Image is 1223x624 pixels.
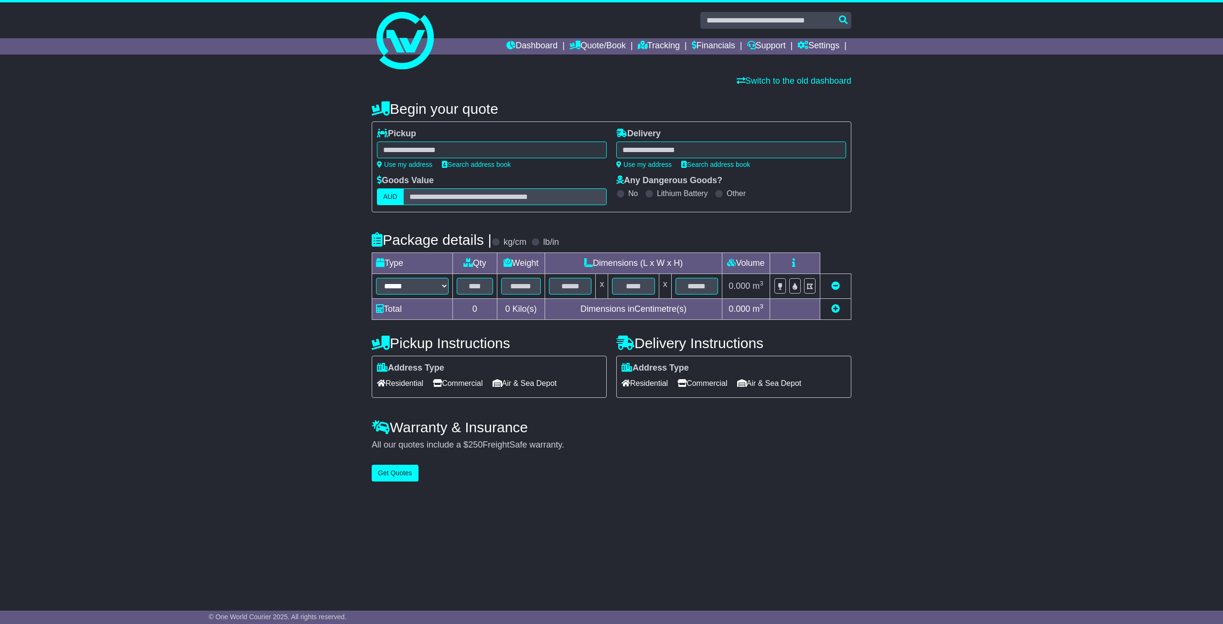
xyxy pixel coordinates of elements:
[545,299,722,320] td: Dimensions in Centimetre(s)
[616,161,672,168] a: Use my address
[681,161,750,168] a: Search address book
[677,376,727,391] span: Commercial
[616,335,851,351] h4: Delivery Instructions
[692,38,735,55] a: Financials
[638,38,680,55] a: Tracking
[831,281,840,291] a: Remove this item
[372,419,851,435] h4: Warranty & Insurance
[545,253,722,274] td: Dimensions (L x W x H)
[497,253,545,274] td: Weight
[453,253,497,274] td: Qty
[377,376,423,391] span: Residential
[505,304,510,314] span: 0
[752,304,763,314] span: m
[497,299,545,320] td: Kilo(s)
[616,129,661,139] label: Delivery
[737,76,851,86] a: Switch to the old dashboard
[727,189,746,198] label: Other
[377,129,416,139] label: Pickup
[657,189,708,198] label: Lithium Battery
[596,274,608,299] td: x
[760,303,763,310] sup: 3
[729,281,750,291] span: 0.000
[372,440,851,450] div: All our quotes include a $ FreightSafe warranty.
[569,38,626,55] a: Quote/Book
[372,335,607,351] h4: Pickup Instructions
[372,465,418,482] button: Get Quotes
[209,613,347,621] span: © One World Courier 2025. All rights reserved.
[616,175,722,186] label: Any Dangerous Goods?
[722,253,770,274] td: Volume
[433,376,483,391] span: Commercial
[377,161,432,168] a: Use my address
[659,274,671,299] td: x
[797,38,839,55] a: Settings
[493,376,557,391] span: Air & Sea Depot
[729,304,750,314] span: 0.000
[622,363,689,373] label: Address Type
[468,440,483,449] span: 250
[453,299,497,320] td: 0
[504,237,526,248] label: kg/cm
[372,232,492,248] h4: Package details |
[543,237,559,248] label: lb/in
[372,253,453,274] td: Type
[377,188,404,205] label: AUD
[760,280,763,287] sup: 3
[747,38,786,55] a: Support
[628,189,638,198] label: No
[372,299,453,320] td: Total
[752,281,763,291] span: m
[377,363,444,373] label: Address Type
[737,376,802,391] span: Air & Sea Depot
[622,376,668,391] span: Residential
[442,161,511,168] a: Search address book
[831,304,840,314] a: Add new item
[506,38,558,55] a: Dashboard
[372,101,851,117] h4: Begin your quote
[377,175,434,186] label: Goods Value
